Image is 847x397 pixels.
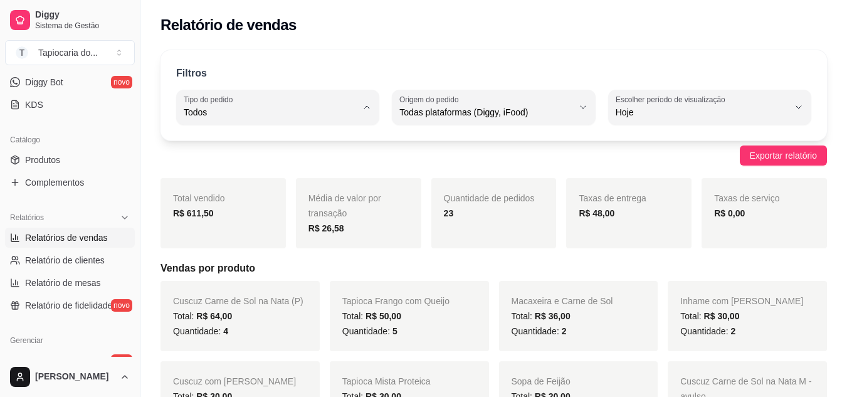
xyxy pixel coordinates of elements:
[512,326,567,336] span: Quantidade:
[714,193,779,203] span: Taxas de serviço
[35,21,130,31] span: Sistema de Gestão
[399,94,463,105] label: Origem do pedido
[25,154,60,166] span: Produtos
[616,94,729,105] label: Escolher período de visualização
[616,106,789,119] span: Hoje
[714,208,745,218] strong: R$ 0,00
[750,149,817,162] span: Exportar relatório
[366,311,401,321] span: R$ 50,00
[5,130,135,150] div: Catálogo
[25,354,78,367] span: Entregadores
[5,40,135,65] button: Select a team
[342,326,397,336] span: Quantidade:
[173,376,296,386] span: Cuscuz com [PERSON_NAME]
[196,311,232,321] span: R$ 64,00
[579,193,646,203] span: Taxas de entrega
[16,46,28,59] span: T
[562,326,567,336] span: 2
[35,9,130,21] span: Diggy
[680,296,803,306] span: Inhame com [PERSON_NAME]
[444,208,454,218] strong: 23
[342,376,431,386] span: Tapioca Mista Proteica
[25,231,108,244] span: Relatórios de vendas
[184,94,237,105] label: Tipo do pedido
[35,371,115,383] span: [PERSON_NAME]
[704,311,740,321] span: R$ 30,00
[342,296,450,306] span: Tapioca Frango com Queijo
[176,66,207,81] p: Filtros
[25,254,105,267] span: Relatório de clientes
[25,176,84,189] span: Complementos
[25,277,101,289] span: Relatório de mesas
[160,15,297,35] h2: Relatório de vendas
[173,296,303,306] span: Cuscuz Carne de Sol na Nata (P)
[342,311,401,321] span: Total:
[223,326,228,336] span: 4
[680,326,735,336] span: Quantidade:
[173,193,225,203] span: Total vendido
[399,106,572,119] span: Todas plataformas (Diggy, iFood)
[5,331,135,351] div: Gerenciar
[173,208,214,218] strong: R$ 611,50
[392,326,397,336] span: 5
[10,213,44,223] span: Relatórios
[730,326,735,336] span: 2
[25,76,63,88] span: Diggy Bot
[579,208,614,218] strong: R$ 48,00
[535,311,571,321] span: R$ 36,00
[308,193,381,218] span: Média de valor por transação
[25,98,43,111] span: KDS
[512,296,613,306] span: Macaxeira e Carne de Sol
[173,311,232,321] span: Total:
[184,106,357,119] span: Todos
[25,299,112,312] span: Relatório de fidelidade
[38,46,98,59] div: Tapiocaria do ...
[173,326,228,336] span: Quantidade:
[512,376,571,386] span: Sopa de Feijão
[680,311,739,321] span: Total:
[512,311,571,321] span: Total:
[444,193,535,203] span: Quantidade de pedidos
[160,261,827,276] h5: Vendas por produto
